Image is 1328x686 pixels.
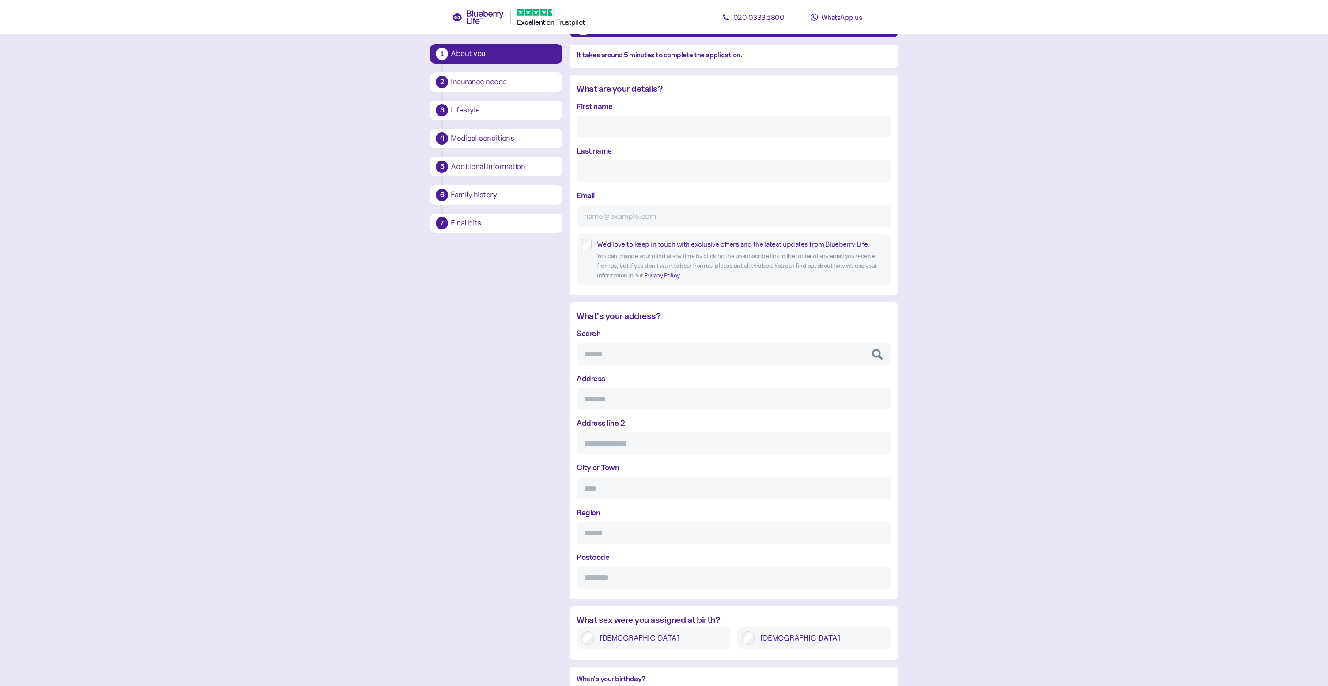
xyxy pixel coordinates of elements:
div: What sex were you assigned at birth? [577,613,890,627]
div: Final bits [451,219,557,227]
div: 5 [436,161,448,173]
div: Additional information [451,163,557,171]
button: 5Additional information [430,157,562,176]
div: 2 [436,76,448,88]
div: What's your address? [577,309,890,323]
label: Last name [577,145,612,157]
div: It takes around 5 minutes to complete the application. [577,50,890,61]
div: 4 [436,132,448,145]
label: Postcode [577,551,609,563]
div: Medical conditions [451,135,557,142]
label: City or Town [577,461,619,473]
button: 4Medical conditions [430,129,562,148]
span: Excellent ️ [517,18,547,26]
button: 7Final bits [430,214,562,233]
label: Search [577,327,600,339]
div: What are your details? [577,82,890,96]
div: About you [451,50,557,58]
div: 6 [436,189,448,201]
button: 1About you [430,44,562,64]
button: 2Insurance needs [430,72,562,92]
span: WhatsApp us [822,13,862,22]
div: When's your birthday? [577,674,890,685]
a: WhatsApp us [796,8,876,26]
div: Lifestyle [451,106,557,114]
a: 020 0333 1800 [713,8,793,26]
div: 1 [436,48,448,60]
div: 7 [436,217,448,229]
button: 6Family history [430,185,562,205]
label: [DEMOGRAPHIC_DATA] [594,631,726,645]
label: First name [577,100,612,112]
label: Region [577,506,600,518]
div: Family history [451,191,557,199]
div: You can change your mind at any time by clicking the unsubscribe link in the footer of any email ... [597,251,886,280]
span: 020 0333 1800 [733,13,785,22]
div: We'd love to keep in touch with exclusive offers and the latest updates from Blueberry Life. [597,239,886,250]
div: Insurance needs [451,78,557,86]
div: 3 [436,104,448,116]
input: name@example.com [577,205,890,227]
label: Address line 2 [577,417,625,429]
a: Privacy Policy [644,271,679,279]
button: 3Lifestyle [430,101,562,120]
span: on Trustpilot [547,18,585,26]
label: Email [577,189,595,201]
label: Address [577,372,605,384]
label: [DEMOGRAPHIC_DATA] [755,631,887,645]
